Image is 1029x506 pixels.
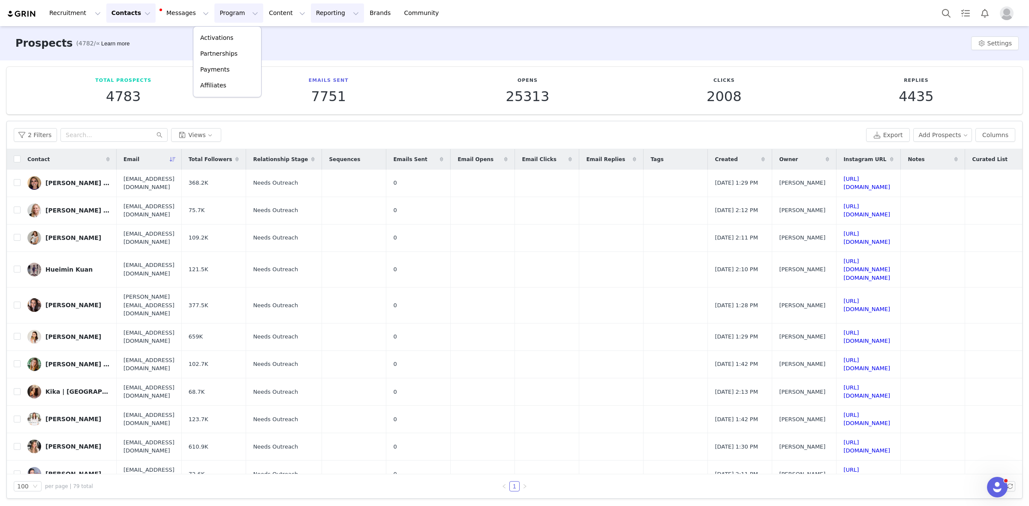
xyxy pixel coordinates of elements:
[843,329,890,344] a: [URL][DOMAIN_NAME]
[189,301,208,310] span: 377.5K
[972,156,1008,163] span: Curated List
[715,470,758,479] span: [DATE] 2:11 PM
[200,65,230,74] p: Payments
[45,207,110,214] div: [PERSON_NAME] | Books & Chais | [GEOGRAPHIC_DATA] | [GEOGRAPHIC_DATA]
[27,263,41,276] img: 394754ce-45e6-4405-94e2-05b2c5bd5186--s.jpg
[45,443,101,450] div: [PERSON_NAME]
[27,263,110,276] a: Hueimin Kuan
[253,156,308,163] span: Relationship Stage
[399,3,448,23] a: Community
[499,481,509,491] li: Previous Page
[715,265,758,274] span: [DATE] 2:10 PM
[123,466,175,482] span: [EMAIL_ADDRESS][DOMAIN_NAME]
[899,77,933,84] p: Replies
[843,176,890,191] a: [URL][DOMAIN_NAME]
[7,10,37,18] img: grin logo
[779,443,825,451] span: [PERSON_NAME]
[253,234,298,242] span: Needs Outreach
[253,179,298,187] span: Needs Outreach
[27,357,110,371] a: [PERSON_NAME] | Vintage Style
[937,3,956,23] button: Search
[44,3,106,23] button: Recruitment
[506,89,550,104] p: 25313
[189,179,208,187] span: 368.2K
[189,443,208,451] span: 610.9K
[200,33,233,42] p: Activations
[393,388,397,396] span: 0
[987,477,1008,497] iframe: Intercom live chat
[715,415,758,424] span: [DATE] 1:42 PM
[253,415,298,424] span: Needs Outreach
[393,206,397,215] span: 0
[27,204,110,217] a: [PERSON_NAME] | Books & Chais | [GEOGRAPHIC_DATA] | [GEOGRAPHIC_DATA]
[264,3,310,23] button: Content
[123,329,175,345] span: [EMAIL_ADDRESS][DOMAIN_NAME]
[189,360,208,368] span: 102.7K
[189,265,208,274] span: 121.5K
[189,234,208,242] span: 109.2K
[715,301,758,310] span: [DATE] 1:28 PM
[715,360,758,368] span: [DATE] 1:42 PM
[393,301,397,310] span: 0
[27,231,41,245] img: 4bcd60c1-b9cf-4476-b1af-ef349bfd26a9--s.jpg
[253,388,298,396] span: Needs Outreach
[27,176,110,190] a: [PERSON_NAME] | Cleaning Tutorials & Motivation
[123,356,175,373] span: [EMAIL_ADDRESS][DOMAIN_NAME]
[364,3,398,23] a: Brands
[715,206,758,215] span: [DATE] 2:12 PM
[45,388,110,395] div: Kika | [GEOGRAPHIC_DATA]
[123,230,175,246] span: [EMAIL_ADDRESS][DOMAIN_NAME]
[457,156,493,163] span: Email Opens
[76,39,103,48] span: (4782/∞)
[899,89,933,104] p: 4435
[45,180,110,186] div: [PERSON_NAME] | Cleaning Tutorials & Motivation
[200,81,226,90] p: Affiliates
[156,132,162,138] i: icon: search
[715,179,758,187] span: [DATE] 1:29 PM
[908,156,924,163] span: Notes
[971,36,1019,50] button: Settings
[520,481,530,491] li: Next Page
[843,439,890,454] a: [URL][DOMAIN_NAME]
[393,156,427,163] span: Emails Sent
[189,332,203,341] span: 659K
[253,206,298,215] span: Needs Outreach
[45,361,110,368] div: [PERSON_NAME] | Vintage Style
[15,36,73,51] h3: Prospects
[715,388,758,396] span: [DATE] 2:13 PM
[253,443,298,451] span: Needs Outreach
[393,332,397,341] span: 0
[253,332,298,341] span: Needs Outreach
[45,416,101,422] div: [PERSON_NAME]
[843,258,890,281] a: [URL][DOMAIN_NAME][DOMAIN_NAME]
[779,179,825,187] span: [PERSON_NAME]
[214,3,263,23] button: Program
[27,440,110,453] a: [PERSON_NAME]
[913,128,972,142] button: Add Prospects
[17,482,29,491] div: 100
[707,89,741,104] p: 2008
[779,470,825,479] span: [PERSON_NAME]
[715,443,758,451] span: [DATE] 1:30 PM
[123,261,175,278] span: [EMAIL_ADDRESS][DOMAIN_NAME]
[253,301,298,310] span: Needs Outreach
[843,156,886,163] span: Instagram URL
[843,467,890,482] a: [URL][DOMAIN_NAME]
[843,298,890,313] a: [URL][DOMAIN_NAME]
[309,89,349,104] p: 7751
[779,332,825,341] span: [PERSON_NAME]
[27,204,41,217] img: 6b79fd75-16f6-4c31-84f2-14d5a78fd679--s.jpg
[123,175,175,192] span: [EMAIL_ADDRESS][DOMAIN_NAME]
[956,3,975,23] a: Tasks
[522,484,527,489] i: icon: right
[779,156,798,163] span: Owner
[509,481,520,491] li: 1
[33,484,38,490] i: icon: down
[45,482,93,490] span: per page | 79 total
[99,39,131,48] div: Tooltip anchor
[45,266,93,273] div: Hueimin Kuan
[393,179,397,187] span: 0
[510,482,519,491] a: 1
[27,467,41,481] img: a9f392ca-6148-41a2-a8ba-e4dc53458a02--s.jpg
